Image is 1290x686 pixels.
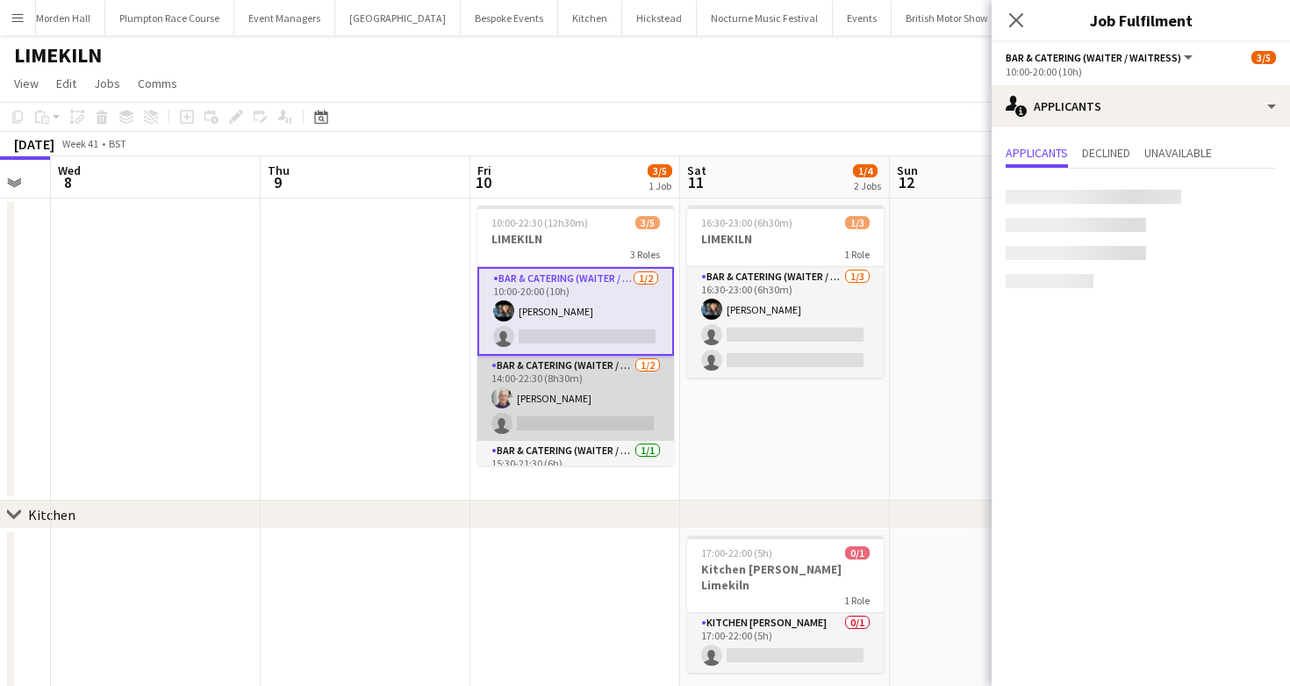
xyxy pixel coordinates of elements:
[49,72,83,95] a: Edit
[687,231,884,247] h3: LIMEKILN
[335,1,461,35] button: [GEOGRAPHIC_DATA]
[649,179,671,192] div: 1 Job
[1144,147,1212,159] span: Unavailable
[892,1,1003,35] button: British Motor Show
[635,216,660,229] span: 3/5
[1082,147,1130,159] span: Declined
[14,76,39,91] span: View
[853,164,878,177] span: 1/4
[992,9,1290,32] h3: Job Fulfilment
[491,216,588,229] span: 10:00-22:30 (12h30m)
[845,546,870,560] span: 0/1
[687,536,884,673] app-job-card: 17:00-22:00 (5h)0/1Kitchen [PERSON_NAME] Limekiln1 RoleKitchen [PERSON_NAME]0/117:00-22:00 (5h)
[87,72,127,95] a: Jobs
[265,172,290,192] span: 9
[630,248,660,261] span: 3 Roles
[14,135,54,153] div: [DATE]
[94,76,120,91] span: Jobs
[28,506,75,524] div: Kitchen
[1006,51,1181,64] span: Bar & Catering (Waiter / waitress)
[14,42,102,69] h1: LIMEKILN
[992,85,1290,127] div: Applicants
[687,162,706,178] span: Sat
[845,216,870,229] span: 1/3
[131,72,184,95] a: Comms
[58,162,81,178] span: Wed
[56,76,76,91] span: Edit
[22,1,105,35] button: Morden Hall
[55,172,81,192] span: 8
[697,1,833,35] button: Nocturne Music Festival
[268,162,290,178] span: Thu
[687,613,884,673] app-card-role: Kitchen [PERSON_NAME]0/117:00-22:00 (5h)
[833,1,892,35] button: Events
[684,172,706,192] span: 11
[477,206,674,466] app-job-card: 10:00-22:30 (12h30m)3/5LIMEKILN3 RolesBar & Catering (Waiter / waitress)1/210:00-20:00 (10h)[PERS...
[687,206,884,378] app-job-card: 16:30-23:00 (6h30m)1/3LIMEKILN1 RoleBar & Catering (Waiter / waitress)1/316:30-23:00 (6h30m)[PERS...
[105,1,234,35] button: Plumpton Race Course
[844,594,870,607] span: 1 Role
[1006,65,1276,78] div: 10:00-20:00 (10h)
[844,248,870,261] span: 1 Role
[648,164,672,177] span: 3/5
[622,1,697,35] button: Hickstead
[687,561,884,593] h3: Kitchen [PERSON_NAME] Limekiln
[1251,51,1276,64] span: 3/5
[701,546,772,560] span: 17:00-22:00 (5h)
[1006,51,1195,64] button: Bar & Catering (Waiter / waitress)
[687,267,884,378] app-card-role: Bar & Catering (Waiter / waitress)1/316:30-23:00 (6h30m)[PERSON_NAME]
[234,1,335,35] button: Event Managers
[701,216,792,229] span: 16:30-23:00 (6h30m)
[109,137,126,150] div: BST
[558,1,622,35] button: Kitchen
[477,441,674,501] app-card-role: Bar & Catering (Waiter / waitress)1/115:30-21:30 (6h)
[477,267,674,356] app-card-role: Bar & Catering (Waiter / waitress)1/210:00-20:00 (10h)[PERSON_NAME]
[138,76,177,91] span: Comms
[7,72,46,95] a: View
[58,137,102,150] span: Week 41
[461,1,558,35] button: Bespoke Events
[854,179,881,192] div: 2 Jobs
[894,172,918,192] span: 12
[475,172,491,192] span: 10
[897,162,918,178] span: Sun
[1006,147,1068,159] span: Applicants
[477,162,491,178] span: Fri
[477,231,674,247] h3: LIMEKILN
[477,356,674,441] app-card-role: Bar & Catering (Waiter / waitress)1/214:00-22:30 (8h30m)[PERSON_NAME]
